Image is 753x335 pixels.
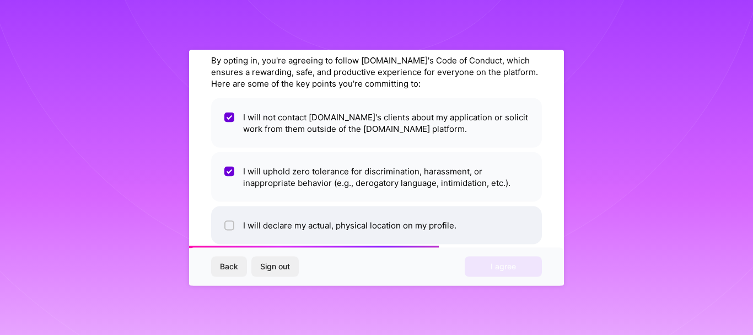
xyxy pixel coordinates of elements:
[211,257,247,276] button: Back
[211,206,542,244] li: I will declare my actual, physical location on my profile.
[211,98,542,147] li: I will not contact [DOMAIN_NAME]'s clients about my application or solicit work from them outside...
[220,261,238,272] span: Back
[211,54,542,89] div: By opting in, you're agreeing to follow [DOMAIN_NAME]'s Code of Conduct, which ensures a rewardin...
[260,261,290,272] span: Sign out
[211,152,542,201] li: I will uphold zero tolerance for discrimination, harassment, or inappropriate behavior (e.g., der...
[251,257,299,276] button: Sign out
